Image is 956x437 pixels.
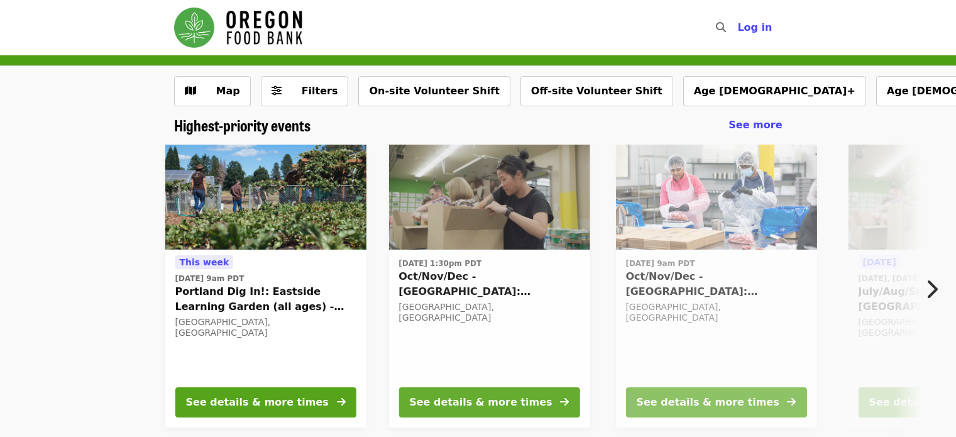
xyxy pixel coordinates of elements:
[398,269,580,299] span: Oct/Nov/Dec - [GEOGRAPHIC_DATA]: Repack/Sort (age [DEMOGRAPHIC_DATA]+)
[398,387,580,418] button: See details & more times
[216,85,240,97] span: Map
[625,387,806,418] button: See details & more times
[625,302,806,323] div: [GEOGRAPHIC_DATA], [GEOGRAPHIC_DATA]
[272,85,282,97] i: sliders-h icon
[520,76,673,106] button: Off-site Volunteer Shift
[915,272,956,307] button: Next item
[358,76,510,106] button: On-site Volunteer Shift
[733,13,744,43] input: Search
[683,76,866,106] button: Age [DEMOGRAPHIC_DATA]+
[388,145,590,428] a: See details for "Oct/Nov/Dec - Portland: Repack/Sort (age 8+)"
[175,273,244,284] time: [DATE] 9am PDT
[625,269,806,299] span: Oct/Nov/Dec - [GEOGRAPHIC_DATA]: Repack/Sort (age [DEMOGRAPHIC_DATA]+)
[728,118,782,133] a: See more
[185,85,196,97] i: map icon
[615,145,816,250] img: Oct/Nov/Dec - Beaverton: Repack/Sort (age 10+) organized by Oregon Food Bank
[636,395,779,410] div: See details & more times
[925,277,938,301] i: chevron-right icon
[164,116,793,135] div: Highest-priority events
[261,76,349,106] button: Filters (0 selected)
[185,395,328,410] div: See details & more times
[409,395,552,410] div: See details & more times
[560,396,569,408] i: arrow-right icon
[615,145,816,428] a: See details for "Oct/Nov/Dec - Beaverton: Repack/Sort (age 10+)"
[175,317,356,338] div: [GEOGRAPHIC_DATA], [GEOGRAPHIC_DATA]
[737,21,772,33] span: Log in
[398,258,481,269] time: [DATE] 1:30pm PDT
[174,76,251,106] button: Show map view
[336,396,345,408] i: arrow-right icon
[174,8,302,48] img: Oregon Food Bank - Home
[716,21,726,33] i: search icon
[727,15,782,40] button: Log in
[398,302,580,323] div: [GEOGRAPHIC_DATA], [GEOGRAPHIC_DATA]
[174,114,310,136] span: Highest-priority events
[175,284,356,314] span: Portland Dig In!: Eastside Learning Garden (all ages) - Aug/Sept/Oct
[728,119,782,131] span: See more
[165,145,366,250] img: Portland Dig In!: Eastside Learning Garden (all ages) - Aug/Sept/Oct organized by Oregon Food Bank
[174,116,310,135] a: Highest-priority events
[787,396,796,408] i: arrow-right icon
[388,145,590,250] img: Oct/Nov/Dec - Portland: Repack/Sort (age 8+) organized by Oregon Food Bank
[179,257,229,267] span: This week
[862,257,896,267] span: [DATE]
[165,145,366,428] a: See details for "Portland Dig In!: Eastside Learning Garden (all ages) - Aug/Sept/Oct"
[625,258,695,269] time: [DATE] 9am PDT
[175,387,356,418] button: See details & more times
[302,85,338,97] span: Filters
